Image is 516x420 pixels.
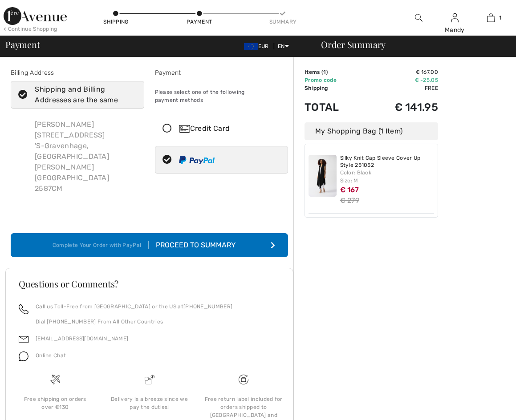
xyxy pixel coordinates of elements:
[305,68,363,76] td: Items ( )
[19,335,28,344] img: email
[19,279,280,288] h3: Questions or Comments?
[11,233,288,257] button: Complete Your Order with PayPal Proceed to Summary
[155,68,288,77] div: Payment
[179,125,190,133] img: Credit Card
[149,240,246,250] div: Proceed to Summary
[36,335,128,342] a: [EMAIL_ADDRESS][DOMAIN_NAME]
[36,303,232,311] p: Call us Toll-Free from [GEOGRAPHIC_DATA] or the US at
[323,69,326,75] span: 1
[102,18,129,26] div: Shipping
[487,12,495,23] img: My Bag
[36,352,66,359] span: Online Chat
[186,18,213,26] div: Payment
[15,395,95,411] div: Free shipping on orders over €130
[415,12,423,23] img: search the website
[179,156,215,164] img: PayPal
[269,18,296,26] div: Summary
[310,40,511,49] div: Order Summary
[145,375,154,384] img: Delivery is a breeze since we pay the duties!
[35,84,130,105] div: Shipping and Billing Addresses are the same
[499,14,501,22] span: 1
[363,68,438,76] td: € 167.00
[451,13,459,22] a: Sign In
[36,318,232,326] p: Dial [PHONE_NUMBER] From All Other Countries
[340,196,360,205] s: € 279
[239,375,248,384] img: Free shipping on orders over &#8364;130
[155,81,288,111] div: Please select one of the following payment methods
[244,43,272,49] span: EUR
[340,169,435,185] div: Color: Black Size: M
[363,84,438,92] td: Free
[278,43,289,49] span: EN
[53,241,149,249] div: Complete Your Order with PayPal
[305,84,363,92] td: Shipping
[340,186,359,194] span: € 167
[5,40,40,49] span: Payment
[309,155,337,197] img: Silky Knit Cap Sleeve Cover Up Style 251052
[28,112,144,201] div: [PERSON_NAME] [STREET_ADDRESS] 'S-Gravenhage, [GEOGRAPHIC_DATA][PERSON_NAME][GEOGRAPHIC_DATA] 2587CM
[19,304,28,314] img: call
[451,12,459,23] img: My Info
[437,25,472,35] div: Mandy
[473,12,508,23] a: 1
[363,76,438,84] td: € -25.05
[19,351,28,361] img: chat
[340,155,435,169] a: Silky Knit Cap Sleeve Cover Up Style 251052
[305,92,363,122] td: Total
[11,68,144,77] div: Billing Address
[305,122,438,140] div: My Shopping Bag (1 Item)
[4,25,57,33] div: < Continue Shopping
[363,92,438,122] td: € 141.95
[179,123,282,134] div: Credit Card
[183,303,232,310] a: [PHONE_NUMBER]
[50,375,60,384] img: Free shipping on orders over &#8364;130
[305,76,363,84] td: Promo code
[110,395,190,411] div: Delivery is a breeze since we pay the duties!
[4,7,67,25] img: 1ère Avenue
[244,43,258,50] img: Euro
